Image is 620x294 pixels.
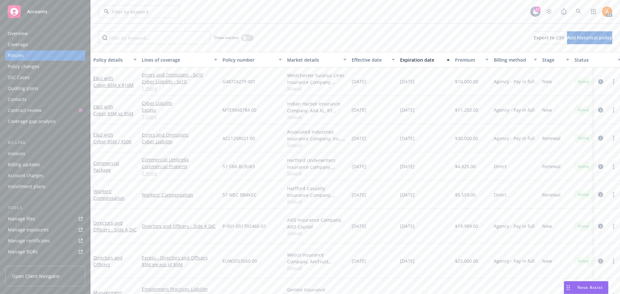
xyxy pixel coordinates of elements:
div: Stage [542,56,562,63]
div: Invoices [8,148,25,159]
a: more [610,163,617,170]
a: Manage exposures [5,225,85,235]
a: E&O with Cyber [93,104,133,117]
a: Overview [5,28,85,39]
a: Billing updates [5,159,85,170]
a: circleInformation [597,257,604,265]
div: Overview [8,28,28,39]
a: Contract review [5,105,85,116]
span: [DATE] [400,163,415,170]
a: circleInformation [597,134,604,142]
a: Workers' Compensation [93,188,125,201]
a: Report a Bug [557,5,570,18]
a: circleInformation [597,78,604,86]
a: circleInformation [597,163,604,170]
a: Cyber Liability - 5x10 [142,78,217,85]
div: Manage files [8,214,35,224]
a: Workers' Compensation [142,191,217,198]
span: Active [577,135,590,141]
span: Show all [287,114,346,119]
a: more [610,191,617,198]
span: [DATE] [400,106,415,113]
span: Agency - Pay in full [494,258,535,264]
a: Switch app [587,5,600,18]
span: Active [577,79,590,85]
div: Policy number [222,56,275,63]
span: EUW2053560 00 [222,258,257,264]
span: Show all [287,265,346,270]
div: Effective date [352,56,388,63]
a: Policies [5,50,85,61]
a: Commercial Package [93,160,119,173]
span: Active [577,164,590,169]
span: Add historical policy [567,35,612,41]
a: Commercial Umbrella [142,156,217,163]
span: Renewal [542,163,561,170]
div: Indian Harbor Insurance Company, AXA XL, RT Specialty Insurance Services, LLC (RSG Specialty, LLC) [287,100,346,114]
a: Policy changes [5,61,85,72]
span: P-001-001702460-01 [222,223,266,229]
div: Lines of coverage [142,56,210,63]
a: circleInformation [597,106,604,114]
span: Show all [287,170,346,176]
a: circleInformation [597,222,604,230]
a: Commercial Property [142,163,217,170]
a: more [610,134,617,142]
div: Manage certificates [8,236,50,246]
span: Accounts [27,9,47,14]
span: Agency - Pay in full [494,223,535,229]
a: more [610,222,617,230]
span: New [542,258,552,264]
a: Quoting plans [5,83,85,94]
a: Directors and Officers - Side A DIC [142,223,217,229]
div: Coverage gap analysis [8,116,56,127]
span: Agency - Pay in full [494,135,535,142]
div: Market details [287,56,339,63]
span: Export to CSV [534,35,564,41]
div: Drag to move [564,281,572,294]
span: - $5M xs $5M [106,110,133,117]
span: - $5M x $10M [106,82,134,88]
span: ACL1258021 00 [222,135,255,142]
a: Invoices [5,148,85,159]
span: $4,825.00 [455,163,476,170]
span: Nova Assist [577,285,603,290]
button: Expiration date [398,52,452,67]
a: Errors and Omissions - 5x10 [142,71,217,78]
button: Billing method [491,52,540,67]
a: more [610,257,617,265]
span: Show all [287,142,346,147]
button: Effective date [349,52,398,67]
div: Quoting plans [8,83,38,94]
div: Policies [8,50,24,61]
a: Manage files [5,214,85,224]
div: Contract review [8,105,42,116]
div: Hartford Underwriters Insurance Company, Hartford Insurance Group [287,157,346,170]
a: Errors and Omissions [142,131,217,138]
span: New [542,223,552,229]
span: Direct [494,163,507,170]
span: [DATE] [352,191,366,198]
span: $10,000.00 [455,78,478,85]
button: Policy details [91,52,139,67]
span: [DATE] [352,223,366,229]
a: Manage certificates [5,236,85,246]
div: Installment plans [8,181,46,192]
a: Coverage [5,39,85,50]
div: Policy changes [8,61,39,72]
span: $5,559.00 [455,191,476,198]
div: Manage BORs [8,247,38,257]
div: Billing method [494,56,530,63]
button: Export to CSV [534,31,564,44]
a: SSC Cases [5,72,85,83]
span: G48724279 001 [222,78,255,85]
a: Installment plans [5,181,85,192]
span: Active [577,223,590,229]
button: Policy number [220,52,284,67]
span: [DATE] [352,78,366,85]
a: Coverage gap analysis [5,116,85,127]
span: [DATE] [352,258,366,264]
div: Billing updates [8,159,40,170]
span: Show all [287,230,346,236]
span: $23,000.00 [455,258,478,264]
